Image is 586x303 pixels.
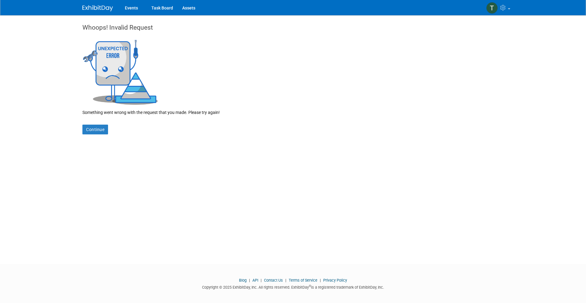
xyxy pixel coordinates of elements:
span: | [248,278,251,283]
div: Whoops! Invalid Request [82,23,504,38]
a: Contact Us [264,278,283,283]
a: Continue [82,125,108,134]
span: | [318,278,322,283]
span: | [259,278,263,283]
div: Something went wrong with the request that you made. Please try again! [82,105,504,115]
a: API [252,278,258,283]
a: Privacy Policy [323,278,347,283]
sup: ® [309,284,311,288]
a: Blog [239,278,247,283]
span: | [284,278,288,283]
img: Invalid Request [82,38,159,105]
img: Theresa Lucas [486,2,498,14]
img: ExhibitDay [82,5,113,11]
a: Terms of Service [289,278,317,283]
